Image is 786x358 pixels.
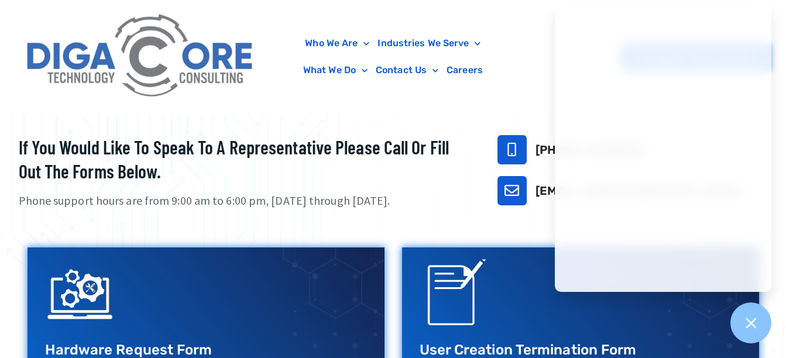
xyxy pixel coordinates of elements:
[299,57,372,84] a: What We Do
[536,143,643,157] a: [PHONE_NUMBER]
[373,30,485,57] a: Industries We Serve
[301,30,373,57] a: Who We Are
[420,259,490,329] img: Support Request Icon
[267,30,519,84] nav: Menu
[536,184,742,198] a: [EMAIL_ADDRESS][DOMAIN_NAME]
[19,192,468,209] p: Phone support hours are from 9:00 am to 6:00 pm, [DATE] through [DATE].
[20,6,261,108] img: Digacore Logo
[555,4,771,292] iframe: Chatgenie Messenger
[442,57,487,84] a: Careers
[19,135,468,184] h2: If you would like to speak to a representative please call or fill out the forms below.
[372,57,442,84] a: Contact Us
[497,135,527,164] a: 732-646-5725
[45,259,115,329] img: IT Support Icon
[497,176,527,205] a: support@digacore.com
